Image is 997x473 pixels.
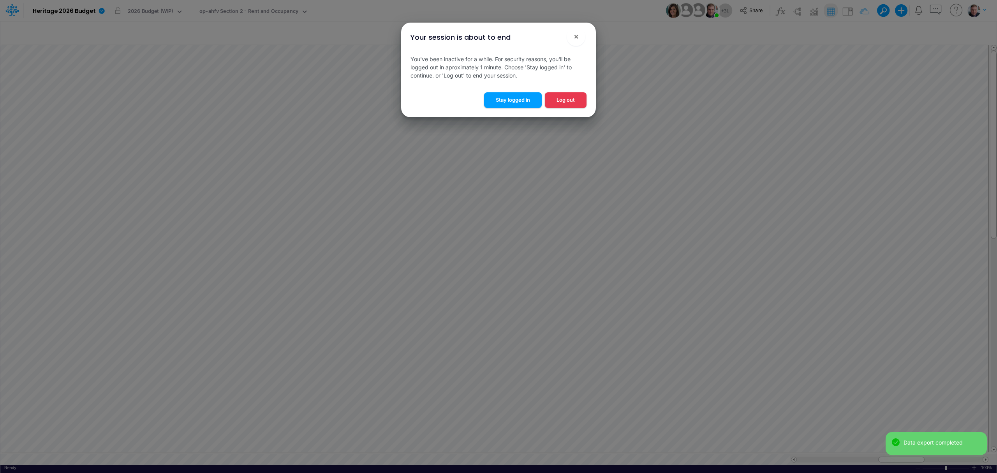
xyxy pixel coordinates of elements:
[410,32,511,42] div: Your session is about to end
[574,32,579,41] span: ×
[904,438,981,447] div: Data export completed
[404,49,593,86] div: You've been inactive for a while. For security reasons, you'll be logged out in aproximately 1 mi...
[484,92,542,108] button: Stay logged in
[545,92,587,108] button: Log out
[567,27,585,46] button: Close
